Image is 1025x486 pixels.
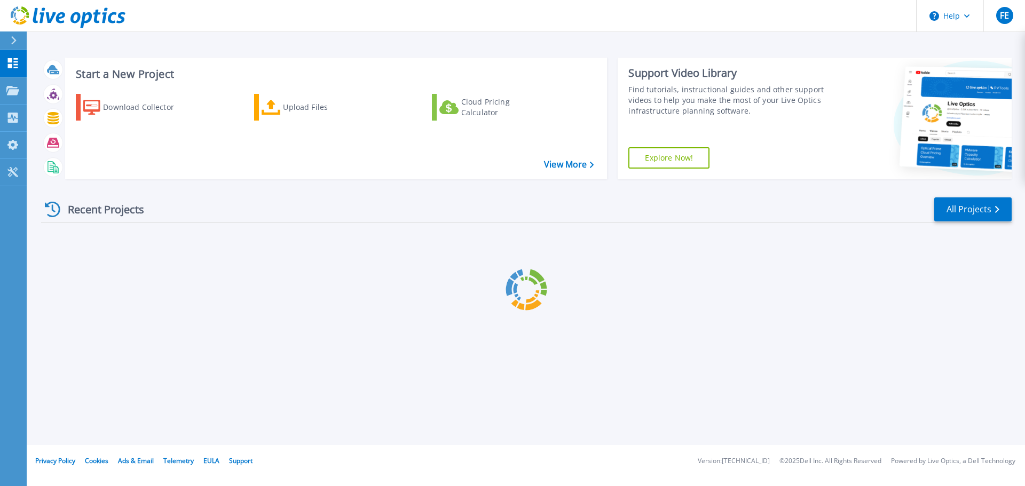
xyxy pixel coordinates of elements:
div: Upload Files [283,97,368,118]
h3: Start a New Project [76,68,594,80]
a: Download Collector [76,94,195,121]
a: View More [544,160,594,170]
a: Privacy Policy [35,456,75,465]
li: Version: [TECHNICAL_ID] [698,458,770,465]
div: Support Video Library [628,66,829,80]
a: Support [229,456,253,465]
a: Ads & Email [118,456,154,465]
a: Explore Now! [628,147,709,169]
div: Recent Projects [41,196,159,222]
span: FE [1000,11,1009,20]
a: EULA [203,456,219,465]
div: Download Collector [103,97,188,118]
li: © 2025 Dell Inc. All Rights Reserved [779,458,881,465]
a: Cloud Pricing Calculator [432,94,551,121]
a: Telemetry [163,456,194,465]
li: Powered by Live Optics, a Dell Technology [891,458,1015,465]
div: Find tutorials, instructional guides and other support videos to help you make the most of your L... [628,84,829,116]
a: Cookies [85,456,108,465]
a: Upload Files [254,94,373,121]
a: All Projects [934,197,1012,221]
div: Cloud Pricing Calculator [461,97,547,118]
